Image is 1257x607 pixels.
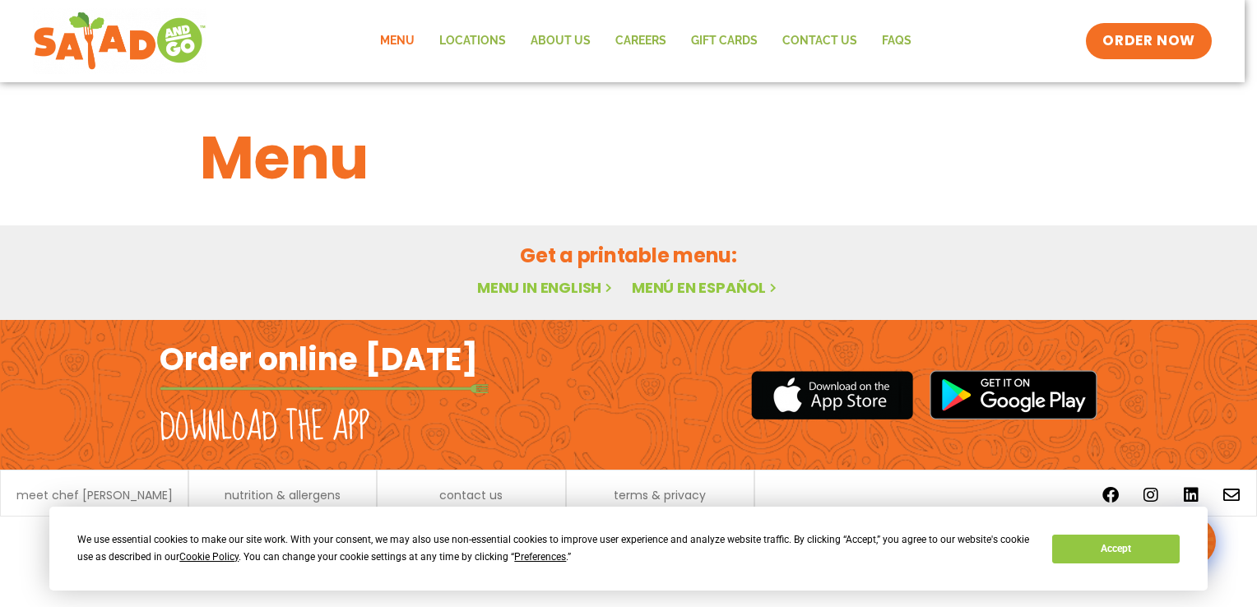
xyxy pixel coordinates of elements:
[439,489,503,501] a: contact us
[160,405,369,451] h2: Download the app
[200,241,1057,270] h2: Get a printable menu:
[1102,31,1194,51] span: ORDER NOW
[200,114,1057,202] h1: Menu
[33,8,206,74] img: new-SAG-logo-768×292
[770,22,870,60] a: Contact Us
[160,339,478,379] h2: Order online [DATE]
[368,22,924,60] nav: Menu
[514,551,566,563] span: Preferences
[632,277,780,298] a: Menú en español
[1086,23,1211,59] a: ORDER NOW
[603,22,679,60] a: Careers
[679,22,770,60] a: GIFT CARDS
[477,277,615,298] a: Menu in English
[751,368,913,422] img: appstore
[1052,535,1179,563] button: Accept
[160,384,489,393] img: fork
[427,22,518,60] a: Locations
[518,22,603,60] a: About Us
[870,22,924,60] a: FAQs
[77,531,1032,566] div: We use essential cookies to make our site work. With your consent, we may also use non-essential ...
[49,507,1208,591] div: Cookie Consent Prompt
[368,22,427,60] a: Menu
[225,489,341,501] a: nutrition & allergens
[614,489,706,501] a: terms & privacy
[179,551,239,563] span: Cookie Policy
[930,370,1097,419] img: google_play
[16,489,173,501] a: meet chef [PERSON_NAME]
